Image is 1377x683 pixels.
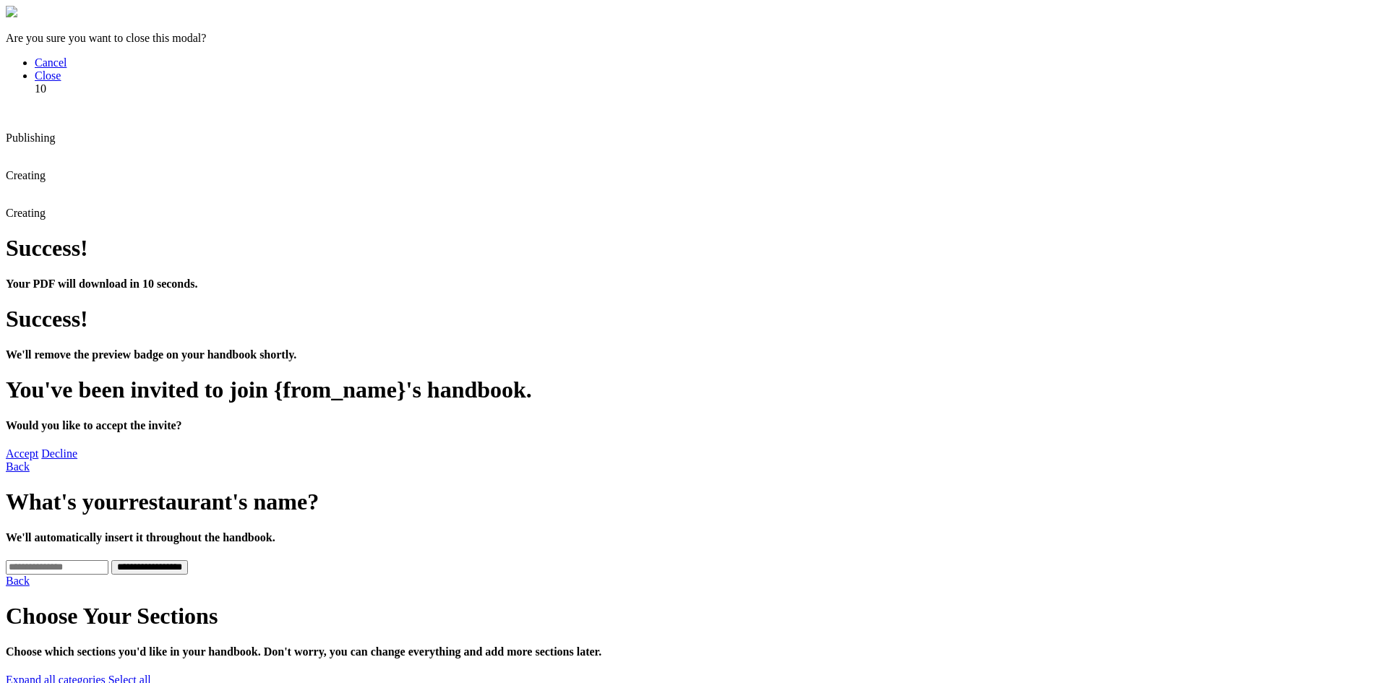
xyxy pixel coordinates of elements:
h4: Would you like to accept the invite? [6,419,1371,432]
span: Creating [6,169,46,181]
h1: You've been invited to join {from_name}'s handbook. [6,377,1371,403]
img: close-modal.svg [6,6,17,17]
h1: What's your 's name? [6,489,1371,515]
span: restaurant [129,489,232,515]
a: Close [35,69,61,82]
a: Decline [41,447,77,460]
span: Creating [6,207,46,219]
a: Accept [6,447,38,460]
h1: Success! [6,306,1371,332]
span: Publishing [6,132,55,144]
h1: Choose Your Sections [6,603,1371,630]
a: Cancel [35,56,67,69]
p: Are you sure you want to close this modal? [6,32,1371,45]
h4: Your PDF will download in 10 seconds. [6,278,1371,291]
h1: Success! [6,235,1371,262]
h4: We'll remove the preview badge on your handbook shortly. [6,348,1371,361]
h4: Choose which sections you'd like in your handbook. Don't worry, you can change everything and add... [6,645,1371,658]
a: Back [6,460,30,473]
h4: We'll automatically insert it throughout the handbook. [6,531,1371,544]
a: Back [6,575,30,587]
span: 10 [35,82,46,95]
